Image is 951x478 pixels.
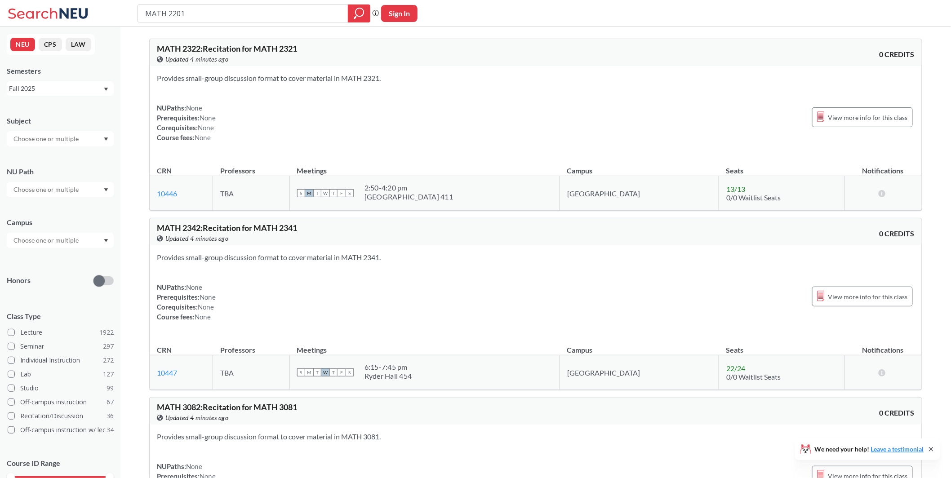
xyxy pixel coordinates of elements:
a: 10447 [157,368,177,377]
span: 0 CREDITS [880,408,915,418]
span: M [305,189,313,197]
button: Sign In [381,5,418,22]
a: 10446 [157,189,177,198]
td: [GEOGRAPHIC_DATA] [560,176,719,211]
th: Meetings [289,336,560,355]
th: Campus [560,336,719,355]
span: None [200,114,216,122]
th: Seats [719,336,845,355]
td: TBA [213,355,290,390]
div: Campus [7,217,114,227]
span: 0/0 Waitlist Seats [726,372,781,381]
button: LAW [66,38,91,51]
span: 13 / 13 [726,185,745,193]
button: CPS [39,38,62,51]
section: Provides small-group discussion format to cover material in MATH 3081. [157,432,915,442]
input: Class, professor, course number, "phrase" [144,6,342,21]
span: 34 [107,425,114,435]
th: Notifications [844,157,922,176]
span: None [186,104,202,112]
svg: Dropdown arrow [104,239,108,243]
svg: Dropdown arrow [104,137,108,141]
div: Ryder Hall 454 [364,372,412,381]
span: S [346,189,354,197]
div: Dropdown arrow [7,131,114,146]
input: Choose one or multiple [9,235,84,246]
div: NUPaths: Prerequisites: Corequisites: Course fees: [157,103,216,142]
div: Subject [7,116,114,126]
span: 0/0 Waitlist Seats [726,193,781,202]
div: Fall 2025Dropdown arrow [7,81,114,96]
p: Course ID Range [7,458,114,469]
svg: Dropdown arrow [104,88,108,91]
div: Dropdown arrow [7,182,114,197]
label: Lab [8,368,114,380]
section: Provides small-group discussion format to cover material in MATH 2321. [157,73,915,83]
th: Seats [719,157,845,176]
span: W [321,368,329,376]
td: [GEOGRAPHIC_DATA] [560,355,719,390]
label: Off-campus instruction w/ lec [8,424,114,436]
span: F [338,368,346,376]
span: 297 [103,341,114,351]
div: Semesters [7,66,114,76]
span: T [313,368,321,376]
span: 0 CREDITS [880,49,915,59]
p: Honors [7,275,31,286]
span: MATH 3082 : Recitation for MATH 3081 [157,402,297,412]
a: Leave a testimonial [871,445,924,453]
label: Individual Instruction [8,354,114,366]
span: 36 [107,411,114,421]
svg: magnifying glass [354,7,364,20]
div: [GEOGRAPHIC_DATA] 411 [364,192,453,201]
span: T [329,368,338,376]
span: 22 / 24 [726,364,745,372]
span: We need your help! [815,446,924,452]
div: NUPaths: Prerequisites: Corequisites: Course fees: [157,282,216,322]
span: None [186,283,202,291]
th: Professors [213,336,290,355]
span: Class Type [7,311,114,321]
span: 127 [103,369,114,379]
button: NEU [10,38,35,51]
th: Meetings [289,157,560,176]
label: Lecture [8,327,114,338]
label: Studio [8,382,114,394]
div: CRN [157,345,172,355]
div: Fall 2025 [9,84,103,93]
span: T [313,189,321,197]
div: 6:15 - 7:45 pm [364,363,412,372]
div: 2:50 - 4:20 pm [364,183,453,192]
span: Updated 4 minutes ago [165,54,229,64]
span: S [297,368,305,376]
span: 67 [107,397,114,407]
span: None [198,124,214,132]
span: None [200,293,216,301]
span: MATH 2322 : Recitation for MATH 2321 [157,44,297,53]
div: CRN [157,166,172,176]
label: Recitation/Discussion [8,410,114,422]
td: TBA [213,176,290,211]
span: 1922 [99,328,114,337]
span: None [186,462,202,470]
span: MATH 2342 : Recitation for MATH 2341 [157,223,297,233]
span: View more info for this class [828,112,908,123]
svg: Dropdown arrow [104,188,108,192]
th: Notifications [844,336,922,355]
input: Choose one or multiple [9,184,84,195]
span: M [305,368,313,376]
span: 99 [107,383,114,393]
span: None [195,313,211,321]
span: W [321,189,329,197]
span: T [329,189,338,197]
span: F [338,189,346,197]
span: S [346,368,354,376]
div: Dropdown arrow [7,233,114,248]
span: S [297,189,305,197]
span: 0 CREDITS [880,229,915,239]
span: None [198,303,214,311]
span: None [195,133,211,142]
span: View more info for this class [828,291,908,302]
input: Choose one or multiple [9,133,84,144]
span: Updated 4 minutes ago [165,234,229,243]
